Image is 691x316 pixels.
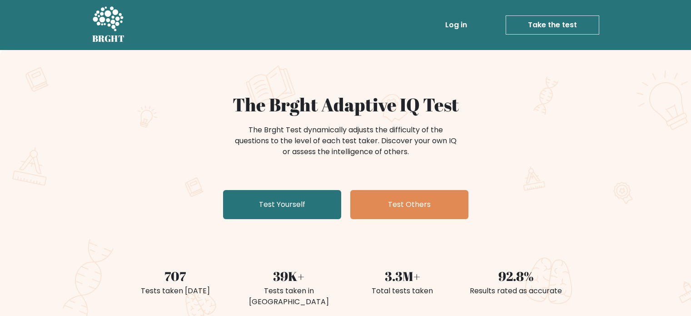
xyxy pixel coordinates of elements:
div: 39K+ [238,266,340,286]
div: 3.3M+ [351,266,454,286]
a: Log in [442,16,471,34]
h1: The Brght Adaptive IQ Test [124,94,567,115]
div: The Brght Test dynamically adjusts the difficulty of the questions to the level of each test take... [232,125,459,157]
a: Take the test [506,15,599,35]
div: Total tests taken [351,286,454,296]
div: Results rated as accurate [465,286,567,296]
h5: BRGHT [92,33,125,44]
a: BRGHT [92,4,125,46]
div: 92.8% [465,266,567,286]
div: Tests taken in [GEOGRAPHIC_DATA] [238,286,340,307]
a: Test Others [350,190,468,219]
div: Tests taken [DATE] [124,286,227,296]
a: Test Yourself [223,190,341,219]
div: 707 [124,266,227,286]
